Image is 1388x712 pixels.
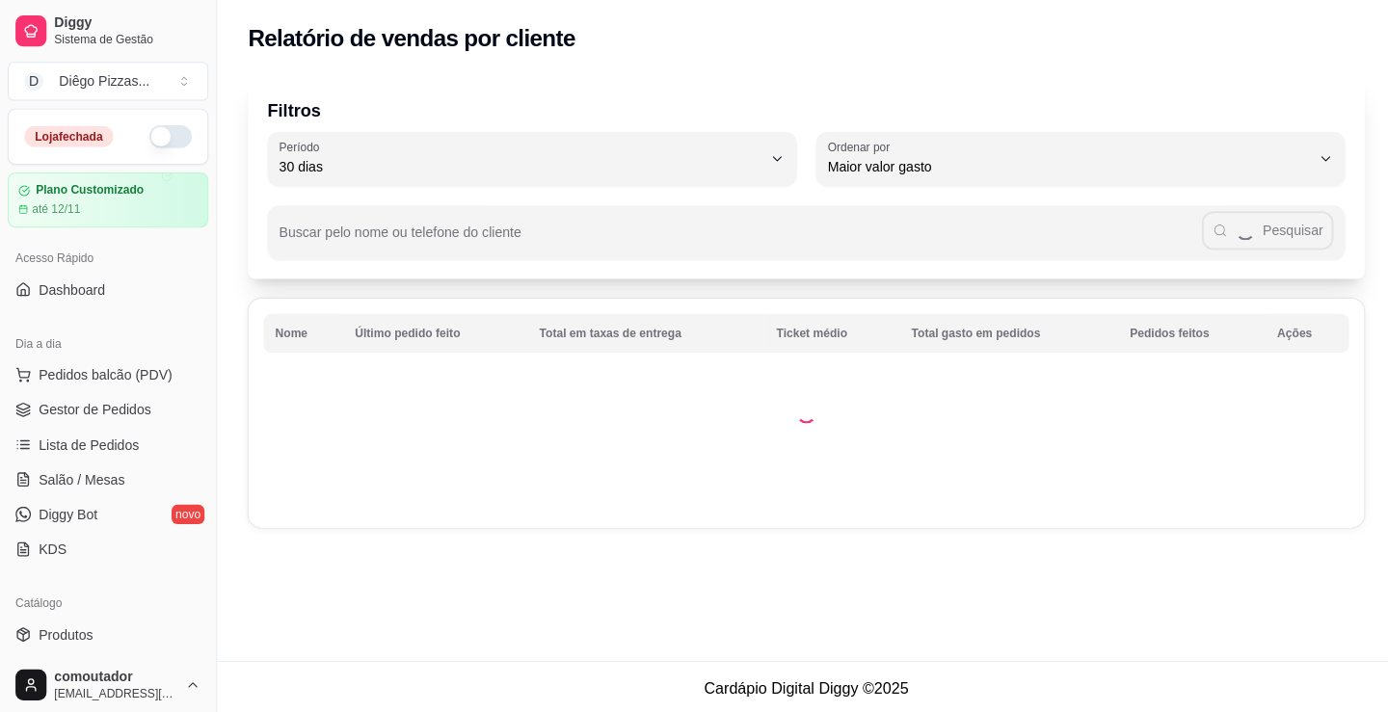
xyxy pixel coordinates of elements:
[39,398,150,417] span: Gestor de Pedidos
[247,23,573,54] h2: Relatório de vendas por cliente
[148,124,191,147] button: Alterar Status
[39,278,105,298] span: Dashboard
[8,531,207,562] a: KDS
[39,363,172,382] span: Pedidos balcão (PDV)
[8,8,207,54] a: DiggySistema de Gestão
[8,171,207,226] a: Plano Customizadoaté 12/11
[8,461,207,492] a: Salão / Mesas
[54,32,200,47] span: Sistema de Gestão
[8,392,207,423] a: Gestor de Pedidos
[278,156,758,175] span: 30 dias
[54,665,176,682] span: comoutador
[8,658,207,704] button: comoutador[EMAIL_ADDRESS][DOMAIN_NAME]
[266,96,1338,123] p: Filtros
[32,200,80,216] article: até 12/11
[8,427,207,458] a: Lista de Pedidos
[54,682,176,698] span: [EMAIL_ADDRESS][DOMAIN_NAME]
[823,156,1303,175] span: Maior valor gasto
[8,357,207,388] button: Pedidos balcão (PDV)
[792,402,812,421] div: Loading
[8,242,207,273] div: Acesso Rápido
[8,616,207,646] a: Produtos
[54,14,200,32] span: Diggy
[266,131,792,185] button: Período30 dias
[24,71,43,91] span: D
[39,537,67,556] span: KDS
[59,71,148,91] div: Diêgo Pizzas ...
[812,131,1338,185] button: Ordenar porMaior valor gasto
[24,125,113,146] div: Loja fechada
[36,182,143,197] article: Plano Customizado
[39,502,97,521] span: Diggy Bot
[8,327,207,357] div: Dia a dia
[278,229,1195,249] input: Buscar pelo nome ou telefone do cliente
[8,496,207,527] a: Diggy Botnovo
[39,621,93,641] span: Produtos
[39,433,139,452] span: Lista de Pedidos
[8,273,207,303] a: Dashboard
[8,62,207,100] button: Select a team
[216,657,1388,712] footer: Cardápio Digital Diggy © 2025
[823,138,892,154] label: Ordenar por
[278,138,324,154] label: Período
[39,467,124,487] span: Salão / Mesas
[8,585,207,616] div: Catálogo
